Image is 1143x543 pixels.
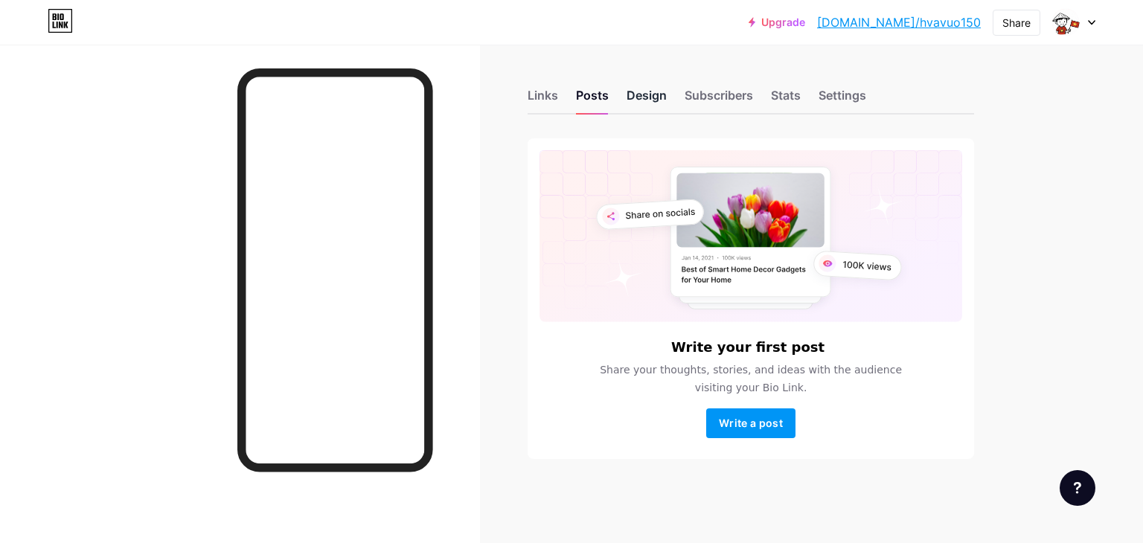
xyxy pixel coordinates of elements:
[685,86,753,113] div: Subscribers
[817,13,981,31] a: [DOMAIN_NAME]/hvavuo150
[749,16,805,28] a: Upgrade
[1002,15,1031,30] div: Share
[819,86,866,113] div: Settings
[671,340,825,355] h6: Write your first post
[576,86,609,113] div: Posts
[1051,8,1080,36] img: Hoàng Văn Vương
[706,408,795,438] button: Write a post
[582,361,920,396] span: Share your thoughts, stories, and ideas with the audience visiting your Bio Link.
[627,86,667,113] div: Design
[719,417,783,429] span: Write a post
[528,86,558,113] div: Links
[771,86,801,113] div: Stats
